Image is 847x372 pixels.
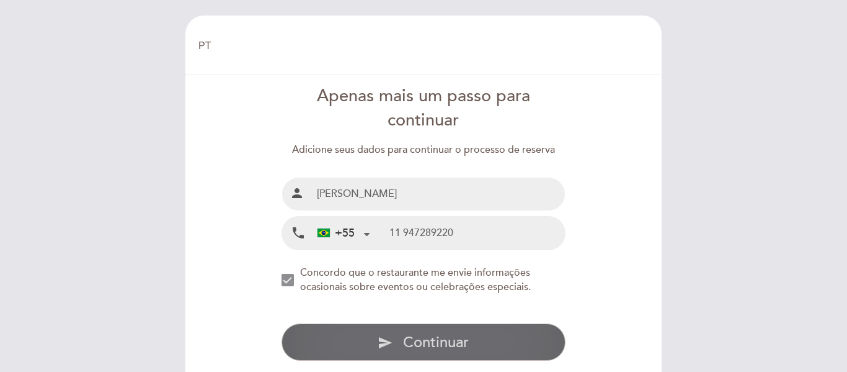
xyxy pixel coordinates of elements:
input: Telefone celular [389,217,565,250]
i: person [290,186,304,201]
span: Continuar [403,333,469,352]
div: +55 [317,225,355,242]
button: send Continuar [282,324,566,361]
i: send [378,335,392,350]
div: Apenas mais um passo para continuar [282,84,566,133]
div: Brazil (Brasil): +55 [313,217,375,249]
input: Nombre e Sobrenome [312,178,565,211]
md-checkbox: NEW_MODAL_AGREE_RESTAURANT_SEND_OCCASIONAL_INFO [282,266,566,294]
i: local_phone [291,225,306,241]
div: Adicione seus dados para continuar o processo de reserva [282,143,566,157]
span: Concordo que o restaurante me envie informações ocasionais sobre eventos ou celebrações especiais. [300,266,531,293]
